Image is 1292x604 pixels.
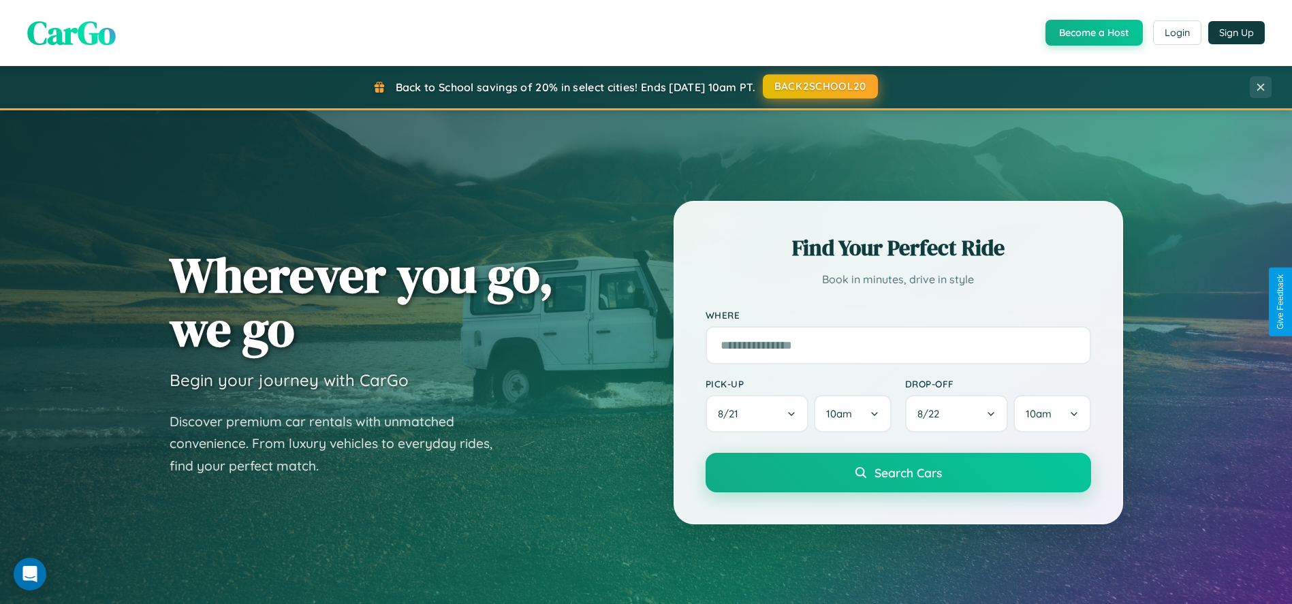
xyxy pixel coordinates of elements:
p: Book in minutes, drive in style [706,270,1091,289]
h2: Find Your Perfect Ride [706,233,1091,263]
span: 8 / 21 [718,407,745,420]
span: Search Cars [875,465,942,480]
button: 10am [814,395,891,432]
button: BACK2SCHOOL20 [763,74,878,99]
span: 8 / 22 [917,407,946,420]
label: Where [706,309,1091,321]
span: CarGo [27,10,116,55]
button: 8/21 [706,395,809,432]
button: Become a Host [1045,20,1143,46]
span: Back to School savings of 20% in select cities! Ends [DATE] 10am PT. [396,80,755,94]
span: 10am [1026,407,1052,420]
p: Discover premium car rentals with unmatched convenience. From luxury vehicles to everyday rides, ... [170,411,510,477]
div: Open Intercom Messenger [14,558,46,590]
label: Drop-off [905,378,1091,390]
button: Sign Up [1208,21,1265,44]
h3: Begin your journey with CarGo [170,370,409,390]
div: Give Feedback [1276,274,1285,330]
span: 10am [826,407,852,420]
button: 8/22 [905,395,1009,432]
button: 10am [1013,395,1090,432]
label: Pick-up [706,378,892,390]
h1: Wherever you go, we go [170,248,554,355]
button: Search Cars [706,453,1091,492]
button: Login [1153,20,1201,45]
